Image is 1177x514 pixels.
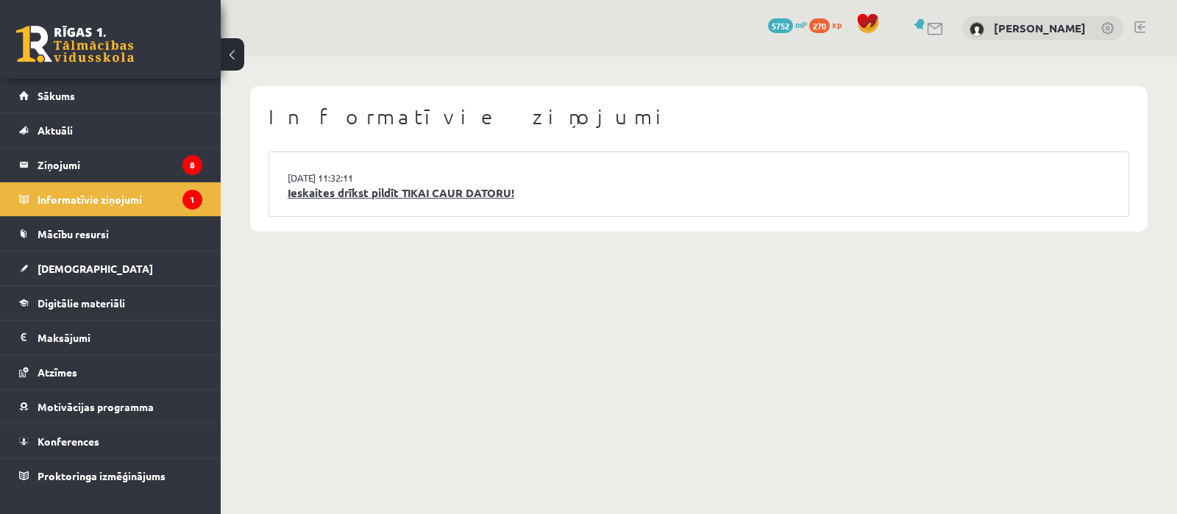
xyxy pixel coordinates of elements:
span: xp [832,18,842,30]
span: Motivācijas programma [38,400,154,413]
h1: Informatīvie ziņojumi [269,104,1129,129]
a: [DATE] 11:32:11 [288,171,398,185]
a: Proktoringa izmēģinājums [19,459,202,493]
a: Ieskaites drīkst pildīt TIKAI CAUR DATORU! [288,185,1110,201]
span: Sākums [38,89,75,102]
a: Maksājumi [19,321,202,354]
span: Proktoringa izmēģinājums [38,469,166,482]
span: 5752 [768,18,793,33]
a: Mācību resursi [19,217,202,251]
span: Konferences [38,435,99,448]
a: Digitālie materiāli [19,286,202,320]
span: [DEMOGRAPHIC_DATA] [38,262,153,275]
a: Informatīvie ziņojumi1 [19,182,202,216]
img: Ardis Slakteris [970,22,984,37]
a: Atzīmes [19,355,202,389]
legend: Maksājumi [38,321,202,354]
span: Aktuāli [38,124,73,137]
a: Rīgas 1. Tālmācības vidusskola [16,26,134,63]
span: Atzīmes [38,365,77,379]
span: 270 [809,18,830,33]
span: mP [795,18,807,30]
i: 8 [182,155,202,175]
span: Mācību resursi [38,227,109,240]
a: Motivācijas programma [19,390,202,424]
a: 270 xp [809,18,849,30]
a: 5752 mP [768,18,807,30]
a: [DEMOGRAPHIC_DATA] [19,251,202,285]
a: [PERSON_NAME] [994,21,1086,35]
a: Konferences [19,424,202,458]
legend: Informatīvie ziņojumi [38,182,202,216]
a: Ziņojumi8 [19,148,202,182]
span: Digitālie materiāli [38,296,125,310]
legend: Ziņojumi [38,148,202,182]
a: Sākums [19,79,202,113]
a: Aktuāli [19,113,202,147]
i: 1 [182,190,202,210]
